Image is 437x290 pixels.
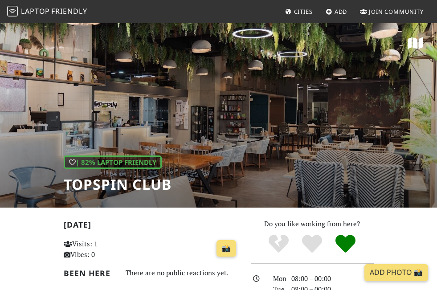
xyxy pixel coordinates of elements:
[126,267,240,279] div: There are no public reactions yet.
[295,234,329,254] div: Yes
[7,6,18,16] img: LaptopFriendly
[268,273,286,284] div: Mon
[369,8,424,16] span: Join Community
[216,240,236,257] a: 📸
[64,238,115,260] p: Visits: 1 Vibes: 0
[294,8,313,16] span: Cities
[64,155,162,169] div: | 82% Laptop Friendly
[364,264,428,281] a: Add Photo 📸
[64,269,115,278] h2: Been here
[335,8,347,16] span: Add
[262,234,295,254] div: No
[64,220,240,233] h2: [DATE]
[64,176,172,193] h1: TopSpin Club
[282,4,316,20] a: Cities
[286,273,379,284] div: 08:00 – 00:00
[7,4,87,20] a: LaptopFriendly LaptopFriendly
[322,4,351,20] a: Add
[251,218,374,229] p: Do you like working from here?
[21,6,50,16] span: Laptop
[356,4,427,20] a: Join Community
[329,234,362,254] div: Definitely!
[51,6,87,16] span: Friendly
